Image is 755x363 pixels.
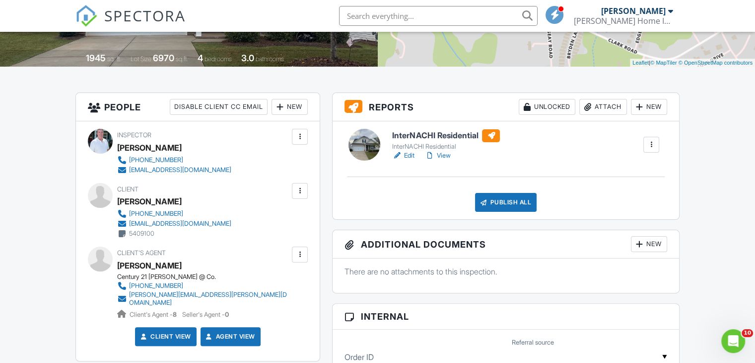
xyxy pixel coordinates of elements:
[679,60,753,66] a: © OpenStreetMap contributors
[333,230,679,259] h3: Additional Documents
[117,209,231,219] a: [PHONE_NUMBER]
[392,129,500,151] a: InterNACHI Residential InterNACHI Residential
[256,55,284,63] span: bathrooms
[631,99,667,115] div: New
[424,151,450,161] a: View
[153,53,174,63] div: 6970
[130,311,178,318] span: Client's Agent -
[117,291,289,307] a: [PERSON_NAME][EMAIL_ADDRESS][PERSON_NAME][DOMAIN_NAME]
[76,93,320,121] h3: People
[117,155,231,165] a: [PHONE_NUMBER]
[182,311,229,318] span: Seller's Agent -
[631,236,667,252] div: New
[650,60,677,66] a: © MapTiler
[107,55,121,63] span: sq. ft.
[574,16,673,26] div: Phil Knox Home Inspections LLC
[241,53,254,63] div: 3.0
[333,93,679,121] h3: Reports
[75,5,97,27] img: The Best Home Inspection Software - Spectora
[86,53,106,63] div: 1945
[392,129,500,142] h6: InterNACHI Residential
[272,99,308,115] div: New
[198,53,203,63] div: 4
[129,282,183,290] div: [PHONE_NUMBER]
[721,329,745,353] iframe: Intercom live chat
[104,5,186,26] span: SPECTORA
[339,6,538,26] input: Search everything...
[131,55,151,63] span: Lot Size
[225,311,229,318] strong: 0
[742,329,753,337] span: 10
[117,131,151,139] span: Inspector
[475,193,537,212] div: Publish All
[129,156,183,164] div: [PHONE_NUMBER]
[117,249,166,257] span: Client's Agent
[75,13,186,34] a: SPECTORA
[129,166,231,174] div: [EMAIL_ADDRESS][DOMAIN_NAME]
[117,273,297,281] div: Century 21 [PERSON_NAME] @ Co.
[117,140,182,155] div: [PERSON_NAME]
[333,304,679,330] h3: Internal
[117,258,182,273] a: [PERSON_NAME]
[176,55,188,63] span: sq.ft.
[344,266,667,277] p: There are no attachments to this inspection.
[117,194,182,209] div: [PERSON_NAME]
[601,6,666,16] div: [PERSON_NAME]
[579,99,627,115] div: Attach
[392,151,414,161] a: Edit
[129,291,289,307] div: [PERSON_NAME][EMAIL_ADDRESS][PERSON_NAME][DOMAIN_NAME]
[519,99,575,115] div: Unlocked
[117,165,231,175] a: [EMAIL_ADDRESS][DOMAIN_NAME]
[173,311,177,318] strong: 8
[630,59,755,67] div: |
[117,219,231,229] a: [EMAIL_ADDRESS][DOMAIN_NAME]
[205,55,232,63] span: bedrooms
[512,338,554,347] label: Referral source
[129,210,183,218] div: [PHONE_NUMBER]
[392,143,500,151] div: InterNACHI Residential
[170,99,268,115] div: Disable Client CC Email
[117,185,138,193] span: Client
[117,281,289,291] a: [PHONE_NUMBER]
[138,332,191,342] a: Client View
[129,230,154,238] div: 5409100
[204,332,255,342] a: Agent View
[344,352,374,363] label: Order ID
[129,220,231,228] div: [EMAIL_ADDRESS][DOMAIN_NAME]
[632,60,649,66] a: Leaflet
